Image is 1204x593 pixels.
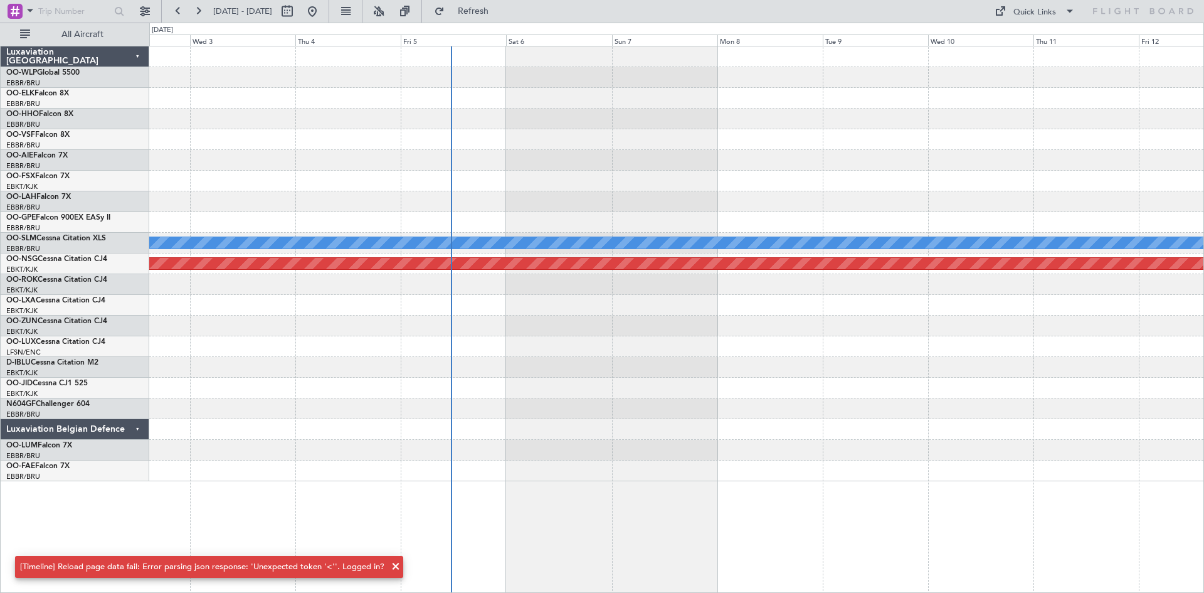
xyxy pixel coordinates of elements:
a: OO-ELKFalcon 8X [6,90,69,97]
span: OO-ZUN [6,318,38,325]
div: Thu 4 [295,35,401,46]
a: OO-SLMCessna Citation XLS [6,235,106,242]
span: OO-LXA [6,297,36,304]
input: Trip Number [38,2,110,21]
a: OO-LXACessna Citation CJ4 [6,297,105,304]
div: Wed 10 [928,35,1033,46]
span: OO-FSX [6,173,35,180]
a: EBBR/BRU [6,451,40,461]
span: [DATE] - [DATE] [213,6,272,17]
span: OO-ROK [6,276,38,284]
button: All Aircraft [14,24,136,45]
span: OO-ELK [6,90,34,97]
div: [DATE] [152,25,173,36]
a: EBBR/BRU [6,120,40,129]
a: OO-LAHFalcon 7X [6,193,71,201]
a: EBKT/KJK [6,265,38,274]
a: OO-HHOFalcon 8X [6,110,73,118]
a: OO-ZUNCessna Citation CJ4 [6,318,107,325]
span: OO-WLP [6,69,37,77]
a: EBBR/BRU [6,410,40,419]
span: OO-LUX [6,338,36,346]
div: Quick Links [1013,6,1056,19]
a: OO-LUXCessna Citation CJ4 [6,338,105,346]
div: Wed 3 [190,35,295,46]
a: EBBR/BRU [6,161,40,171]
a: EBBR/BRU [6,223,40,233]
a: EBBR/BRU [6,141,40,150]
a: OO-GPEFalcon 900EX EASy II [6,214,110,222]
span: OO-JID [6,380,33,387]
span: OO-HHO [6,110,39,118]
a: OO-VSFFalcon 8X [6,131,70,139]
div: Thu 11 [1033,35,1139,46]
a: OO-WLPGlobal 5500 [6,69,80,77]
span: OO-LAH [6,193,36,201]
a: EBBR/BRU [6,99,40,109]
a: EBKT/KJK [6,286,38,295]
a: EBBR/BRU [6,78,40,88]
a: OO-FAEFalcon 7X [6,462,70,470]
span: OO-GPE [6,214,36,222]
div: Sat 6 [506,35,611,46]
a: OO-NSGCessna Citation CJ4 [6,255,107,263]
span: N604GF [6,400,36,408]
a: D-IBLUCessna Citation M2 [6,359,98,366]
div: Fri 5 [401,35,506,46]
a: EBKT/KJK [6,327,38,336]
div: Mon 8 [717,35,823,46]
span: OO-SLM [6,235,36,242]
a: EBKT/KJK [6,368,38,378]
a: N604GFChallenger 604 [6,400,90,408]
a: OO-FSXFalcon 7X [6,173,70,180]
span: OO-LUM [6,442,38,449]
span: Refresh [447,7,500,16]
a: OO-LUMFalcon 7X [6,442,72,449]
a: OO-AIEFalcon 7X [6,152,68,159]
span: OO-FAE [6,462,35,470]
span: All Aircraft [33,30,132,39]
a: EBBR/BRU [6,244,40,254]
a: OO-JIDCessna CJ1 525 [6,380,88,387]
a: EBKT/KJK [6,306,38,316]
a: EBKT/KJK [6,389,38,398]
div: Sun 7 [612,35,717,46]
span: OO-VSF [6,131,35,139]
a: OO-ROKCessna Citation CJ4 [6,276,107,284]
a: LFSN/ENC [6,348,41,357]
button: Quick Links [988,1,1081,21]
div: Tue 9 [823,35,928,46]
a: EBBR/BRU [6,472,40,481]
a: EBKT/KJK [6,182,38,191]
a: EBBR/BRU [6,203,40,212]
span: D-IBLU [6,359,31,366]
div: [Timeline] Reload page data fail: Error parsing json response: 'Unexpected token '<''. Logged in? [20,561,384,574]
span: OO-NSG [6,255,38,263]
button: Refresh [428,1,504,21]
span: OO-AIE [6,152,33,159]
